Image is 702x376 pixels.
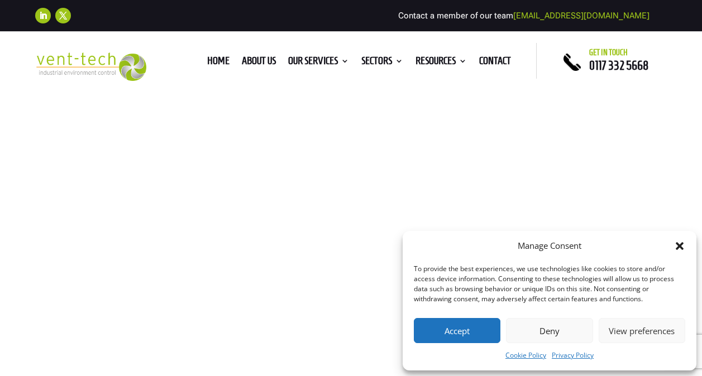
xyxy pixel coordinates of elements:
[518,239,581,253] div: Manage Consent
[589,48,628,57] span: Get in touch
[398,11,650,21] span: Contact a member of our team
[35,52,146,81] img: 2023-09-27T08_35_16.549ZVENT-TECH---Clear-background
[55,8,71,23] a: Follow on X
[207,57,230,69] a: Home
[506,318,593,343] button: Deny
[599,318,685,343] button: View preferences
[288,57,349,69] a: Our Services
[416,57,467,69] a: Resources
[35,8,51,23] a: Follow on LinkedIn
[414,264,684,304] div: To provide the best experiences, we use technologies like cookies to store and/or access device i...
[552,349,594,362] a: Privacy Policy
[242,57,276,69] a: About us
[361,57,403,69] a: Sectors
[674,240,685,252] div: Close dialog
[414,318,500,343] button: Accept
[479,57,511,69] a: Contact
[513,11,650,21] a: [EMAIL_ADDRESS][DOMAIN_NAME]
[589,59,648,72] a: 0117 332 5668
[505,349,546,362] a: Cookie Policy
